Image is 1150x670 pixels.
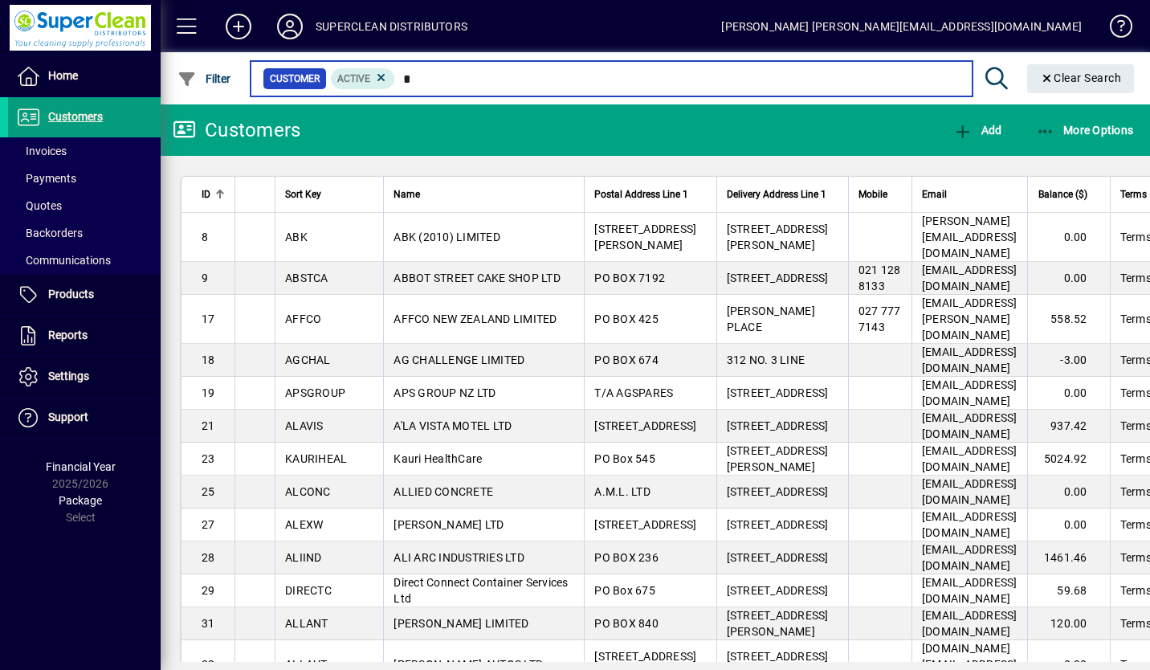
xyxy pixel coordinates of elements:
a: Invoices [8,137,161,165]
span: [EMAIL_ADDRESS][DOMAIN_NAME] [922,543,1017,572]
td: 120.00 [1027,607,1110,640]
span: More Options [1036,124,1134,137]
span: ALLANT [285,617,328,630]
span: DIRECTC [285,584,332,597]
span: 25 [202,485,215,498]
span: PO Box 675 [594,584,655,597]
span: AFFCO [285,313,321,325]
span: [STREET_ADDRESS] [727,272,829,284]
span: Name [394,186,420,203]
span: ALI ARC INDUSTRIES LTD [394,551,524,564]
span: APSGROUP [285,386,345,399]
a: Knowledge Base [1098,3,1130,55]
span: Mobile [858,186,887,203]
span: 8 [202,231,208,243]
div: Customers [173,117,300,143]
span: Email [922,186,947,203]
button: More Options [1032,116,1138,145]
button: Add [949,116,1005,145]
div: Name [394,186,574,203]
span: Backorders [16,227,83,239]
span: [STREET_ADDRESS] [727,518,829,531]
span: 9 [202,272,208,284]
mat-chip: Activation Status: Active [331,68,395,89]
span: [PERSON_NAME] PLACE [727,304,815,333]
a: Communications [8,247,161,274]
span: [STREET_ADDRESS] [727,485,829,498]
span: [STREET_ADDRESS] [727,551,829,564]
span: Customers [48,110,103,123]
span: A'LA VISTA MOTEL LTD [394,419,512,432]
span: ALCONC [285,485,331,498]
span: Kauri HealthCare [394,452,482,465]
span: [STREET_ADDRESS] [727,419,829,432]
span: [STREET_ADDRESS] [594,419,696,432]
span: Balance ($) [1038,186,1087,203]
span: [EMAIL_ADDRESS][PERSON_NAME][DOMAIN_NAME] [922,296,1017,341]
span: ABBOT STREET CAKE SHOP LTD [394,272,561,284]
a: Backorders [8,219,161,247]
span: PO BOX 674 [594,353,659,366]
div: Balance ($) [1038,186,1102,203]
span: 31 [202,617,215,630]
span: 28 [202,551,215,564]
span: APS GROUP NZ LTD [394,386,495,399]
a: Quotes [8,192,161,219]
span: 21 [202,419,215,432]
td: 0.00 [1027,476,1110,509]
span: [EMAIL_ADDRESS][DOMAIN_NAME] [922,444,1017,473]
div: ID [202,186,225,203]
span: PO BOX 425 [594,313,659,325]
td: 5024.92 [1027,443,1110,476]
span: PO BOX 236 [594,551,659,564]
span: Home [48,69,78,82]
span: Postal Address Line 1 [594,186,688,203]
span: [PERSON_NAME][EMAIL_ADDRESS][DOMAIN_NAME] [922,214,1017,259]
td: 0.00 [1027,377,1110,410]
span: [EMAIL_ADDRESS][DOMAIN_NAME] [922,345,1017,374]
span: KAURIHEAL [285,452,347,465]
a: Products [8,275,161,315]
span: [STREET_ADDRESS][PERSON_NAME] [727,609,829,638]
span: 021 128 8133 [858,264,901,292]
span: [STREET_ADDRESS] [594,518,696,531]
span: [EMAIL_ADDRESS][DOMAIN_NAME] [922,609,1017,638]
span: Package [59,494,102,507]
span: Financial Year [46,460,116,473]
td: 558.52 [1027,295,1110,344]
span: ALEXW [285,518,323,531]
span: AGCHAL [285,353,331,366]
td: 1461.46 [1027,541,1110,574]
span: [PERSON_NAME] LIMITED [394,617,528,630]
td: 0.00 [1027,262,1110,295]
div: SUPERCLEAN DISTRIBUTORS [316,14,467,39]
button: Clear [1027,64,1135,93]
span: ALAVIS [285,419,324,432]
span: [EMAIL_ADDRESS][DOMAIN_NAME] [922,411,1017,440]
span: ABSTCA [285,272,328,284]
a: Settings [8,357,161,397]
span: [EMAIL_ADDRESS][DOMAIN_NAME] [922,378,1017,407]
td: 59.68 [1027,574,1110,607]
span: 027 777 7143 [858,304,901,333]
span: ABK (2010) LIMITED [394,231,500,243]
span: 312 NO. 3 LINE [727,353,805,366]
span: Payments [16,172,76,185]
a: Payments [8,165,161,192]
td: -3.00 [1027,344,1110,377]
span: 27 [202,518,215,531]
span: [EMAIL_ADDRESS][DOMAIN_NAME] [922,576,1017,605]
span: Quotes [16,199,62,212]
span: [PERSON_NAME] LTD [394,518,504,531]
span: [STREET_ADDRESS][PERSON_NAME] [727,223,829,251]
span: AFFCO NEW ZEALAND LIMITED [394,313,557,325]
div: Email [922,186,1017,203]
button: Filter [173,64,235,93]
span: PO Box 545 [594,452,655,465]
span: 29 [202,584,215,597]
span: AG CHALLENGE LIMITED [394,353,524,366]
span: PO BOX 840 [594,617,659,630]
span: [STREET_ADDRESS][PERSON_NAME] [594,223,696,251]
span: 18 [202,353,215,366]
a: Home [8,56,161,96]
